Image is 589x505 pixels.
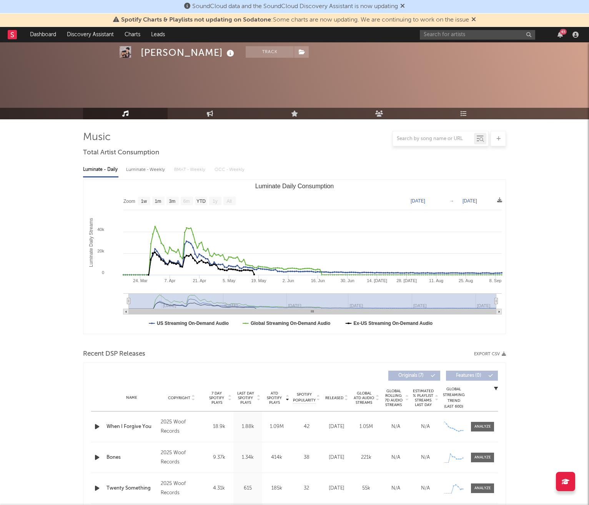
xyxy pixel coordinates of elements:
[146,27,170,42] a: Leads
[420,30,535,40] input: Search for artists
[106,423,157,431] a: When I Forgive You
[255,183,334,189] text: Luminate Daily Consumption
[264,423,289,431] div: 1.09M
[463,198,477,204] text: [DATE]
[192,3,398,10] span: SoundCloud data and the SoundCloud Discovery Assistant is now updating
[413,485,438,492] div: N/A
[560,29,567,35] div: 45
[206,423,231,431] div: 18.9k
[121,17,469,23] span: : Some charts are now updating. We are continuing to work on the issue
[157,321,229,326] text: US Streaming On-Demand Audio
[213,199,218,204] text: 1y
[88,218,94,267] text: Luminate Daily Streams
[353,423,379,431] div: 1.05M
[83,148,159,157] span: Total Artist Consumption
[354,321,433,326] text: Ex-US Streaming On-Demand Audio
[264,485,289,492] div: 185k
[449,198,454,204] text: →
[102,270,104,275] text: 0
[325,396,343,400] span: Released
[123,199,135,204] text: Zoom
[226,199,231,204] text: All
[25,27,62,42] a: Dashboard
[193,278,206,283] text: 21. Apr
[413,454,438,462] div: N/A
[429,278,443,283] text: 11. Aug
[264,454,289,462] div: 414k
[106,485,157,492] a: Twenty Something
[106,395,157,401] div: Name
[413,423,438,431] div: N/A
[353,485,379,492] div: 55k
[251,278,266,283] text: 19. May
[235,391,256,405] span: Last Day Spotify Plays
[235,423,260,431] div: 1.88k
[396,278,417,283] text: 28. [DATE]
[311,278,325,283] text: 16. Jun
[383,485,409,492] div: N/A
[168,396,190,400] span: Copyright
[97,249,104,253] text: 20k
[196,199,206,204] text: YTD
[341,278,354,283] text: 30. Jun
[206,454,231,462] div: 9.37k
[183,199,190,204] text: 6m
[169,199,176,204] text: 3m
[161,479,203,498] div: 2025 Woof Records
[442,386,465,410] div: Global Streaming Trend (Last 60D)
[264,391,285,405] span: ATD Spotify Plays
[324,454,349,462] div: [DATE]
[62,27,119,42] a: Discovery Assistant
[383,389,404,407] span: Global Rolling 7D Audio Streams
[119,27,146,42] a: Charts
[141,46,236,59] div: [PERSON_NAME]
[155,199,161,204] text: 1m
[557,32,563,38] button: 45
[446,371,498,381] button: Features(0)
[206,391,227,405] span: 7 Day Spotify Plays
[161,448,203,467] div: 2025 Woof Records
[451,373,486,378] span: Features ( 0 )
[293,423,320,431] div: 42
[293,392,316,403] span: Spotify Popularity
[324,423,349,431] div: [DATE]
[353,391,374,405] span: Global ATD Audio Streams
[388,371,440,381] button: Originals(7)
[459,278,473,283] text: 25. Aug
[251,321,331,326] text: Global Streaming On-Demand Audio
[206,485,231,492] div: 4.31k
[126,163,166,176] div: Luminate - Weekly
[293,454,320,462] div: 38
[393,373,429,378] span: Originals ( 7 )
[121,17,271,23] span: Spotify Charts & Playlists not updating on Sodatone
[383,423,409,431] div: N/A
[106,454,157,462] a: Bones
[393,136,474,142] input: Search by song name or URL
[223,278,236,283] text: 5. May
[141,199,147,204] text: 1w
[489,278,502,283] text: 8. Sep
[246,46,294,58] button: Track
[165,278,176,283] text: 7. Apr
[97,227,104,232] text: 40k
[235,485,260,492] div: 615
[353,454,379,462] div: 221k
[400,3,405,10] span: Dismiss
[83,163,118,176] div: Luminate - Daily
[235,454,260,462] div: 1.34k
[83,349,145,359] span: Recent DSP Releases
[283,278,294,283] text: 2. Jun
[133,278,148,283] text: 24. Mar
[324,485,349,492] div: [DATE]
[474,352,506,356] button: Export CSV
[413,389,434,407] span: Estimated % Playlist Streams Last Day
[411,198,425,204] text: [DATE]
[293,485,320,492] div: 32
[383,454,409,462] div: N/A
[161,418,203,436] div: 2025 Woof Records
[367,278,387,283] text: 14. [DATE]
[83,180,506,334] svg: Luminate Daily Consumption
